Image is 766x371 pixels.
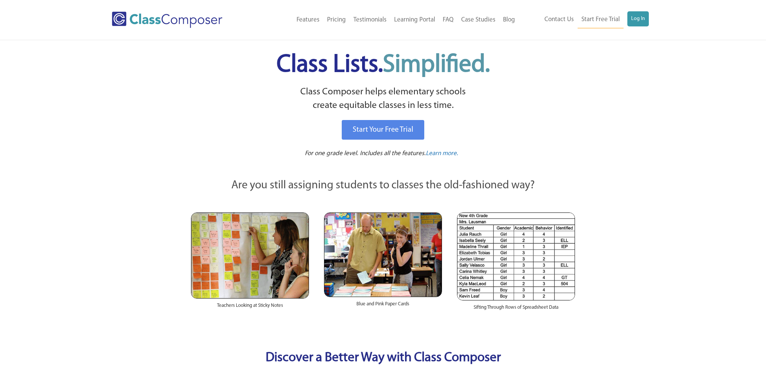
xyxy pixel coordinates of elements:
a: Start Free Trial [578,11,624,28]
p: Class Composer helps elementary schools create equitable classes in less time. [190,85,576,113]
div: Sifting Through Rows of Spreadsheet Data [457,300,575,319]
img: Class Composer [112,12,222,28]
a: Learning Portal [390,12,439,28]
a: FAQ [439,12,457,28]
div: Blue and Pink Paper Cards [324,297,442,315]
a: Log In [627,11,649,26]
a: Pricing [323,12,350,28]
p: Discover a Better Way with Class Composer [183,349,583,368]
span: For one grade level. Includes all the features. [305,150,426,157]
nav: Header Menu [253,12,519,28]
div: Teachers Looking at Sticky Notes [191,299,309,317]
nav: Header Menu [519,11,649,28]
img: Blue and Pink Paper Cards [324,212,442,297]
img: Teachers Looking at Sticky Notes [191,212,309,299]
a: Case Studies [457,12,499,28]
p: Are you still assigning students to classes the old-fashioned way? [191,177,575,194]
a: Blog [499,12,519,28]
a: Features [293,12,323,28]
img: Spreadsheets [457,212,575,300]
a: Contact Us [541,11,578,28]
a: Start Your Free Trial [342,120,424,140]
span: Simplified. [383,53,490,77]
span: Learn more. [426,150,458,157]
span: Start Your Free Trial [353,126,413,134]
a: Learn more. [426,149,458,159]
span: Class Lists. [277,53,490,77]
a: Testimonials [350,12,390,28]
